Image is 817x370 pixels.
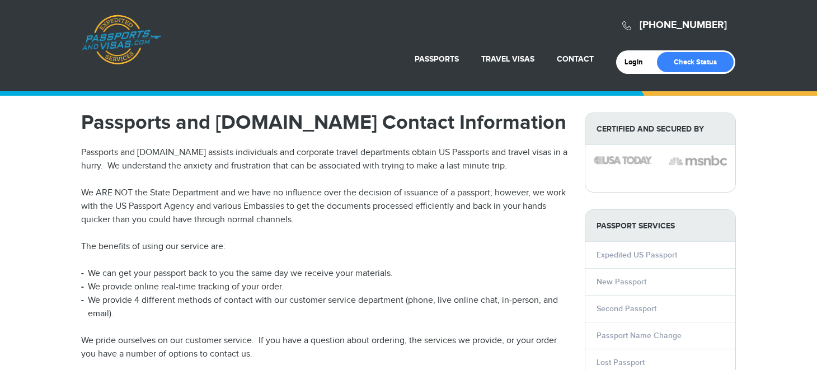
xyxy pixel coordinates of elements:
p: We pride ourselves on our customer service. If you have a question about ordering, the services w... [81,334,568,361]
a: Lost Passport [597,358,645,367]
strong: PASSPORT SERVICES [585,210,735,242]
li: We provide online real-time tracking of your order. [81,280,568,294]
strong: Certified and Secured by [585,113,735,145]
li: We provide 4 different methods of contact with our customer service department (phone, live onlin... [81,294,568,321]
a: [PHONE_NUMBER] [640,19,727,31]
img: image description [669,154,727,167]
a: Travel Visas [481,54,534,64]
p: Passports and [DOMAIN_NAME] assists individuals and corporate travel departments obtain US Passpo... [81,146,568,173]
li: We can get your passport back to you the same day we receive your materials. [81,267,568,280]
a: Passports & [DOMAIN_NAME] [82,15,161,65]
img: image description [594,156,652,164]
a: Expedited US Passport [597,250,677,260]
p: We ARE NOT the State Department and we have no influence over the decision of issuance of a passp... [81,186,568,227]
a: Contact [557,54,594,64]
a: Check Status [657,52,734,72]
a: Passports [415,54,459,64]
h1: Passports and [DOMAIN_NAME] Contact Information [81,113,568,133]
a: New Passport [597,277,646,287]
a: Second Passport [597,304,656,313]
a: Login [625,58,651,67]
a: Passport Name Change [597,331,682,340]
p: The benefits of using our service are: [81,240,568,254]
